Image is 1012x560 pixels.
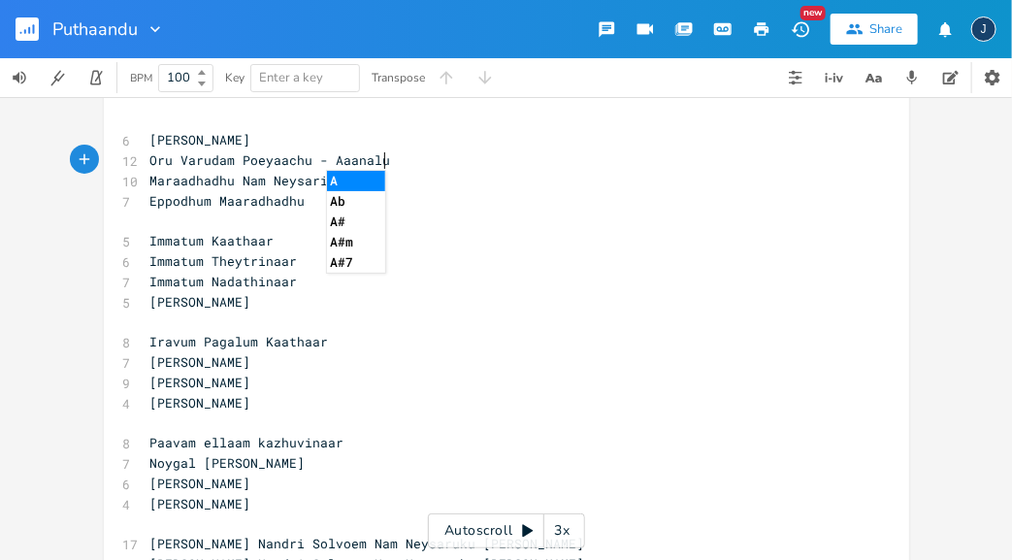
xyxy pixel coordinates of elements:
[150,131,251,148] span: [PERSON_NAME]
[327,252,385,273] li: A#7
[225,72,245,83] div: Key
[544,513,579,548] div: 3x
[971,16,996,42] div: jerishsd
[150,192,306,210] span: Eppodhum Maaradhadhu
[130,73,152,83] div: BPM
[781,12,820,47] button: New
[150,293,251,311] span: [PERSON_NAME]
[150,252,298,270] span: Immatum Theytrinaar
[800,6,826,20] div: New
[150,151,391,169] span: Oru Varudam Poeyaachu - Aaanalu
[372,72,425,83] div: Transpose
[428,513,585,548] div: Autoscroll
[150,475,251,492] span: [PERSON_NAME]
[971,7,996,51] button: J
[150,495,251,512] span: [PERSON_NAME]
[869,20,902,38] div: Share
[327,171,385,191] li: A
[150,434,344,451] span: Paavam ellaam kazhuvinaar
[52,20,138,38] span: Puthaandu
[327,232,385,252] li: A#m
[150,535,585,552] span: [PERSON_NAME] Nandri Solvoem Nam Neysaruku [PERSON_NAME]
[259,69,323,86] span: Enter a key
[327,191,385,212] li: Ab
[150,394,251,412] span: [PERSON_NAME]
[150,374,251,391] span: [PERSON_NAME]
[150,172,375,189] span: Maraadhadhu Nam Neysarin Anbu
[150,333,329,350] span: Iravum Pagalum Kaathaar
[150,454,306,472] span: Noygal [PERSON_NAME]
[831,14,918,45] button: Share
[150,273,298,290] span: Immatum Nadathinaar
[150,232,275,249] span: Immatum Kaathaar
[150,353,251,371] span: [PERSON_NAME]
[327,212,385,232] li: A#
